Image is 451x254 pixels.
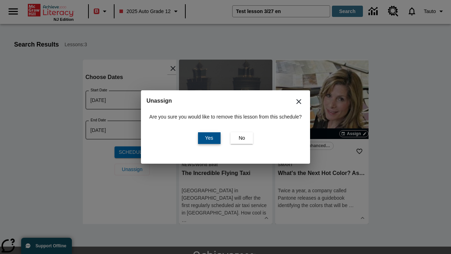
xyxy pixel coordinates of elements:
[198,132,221,144] button: Yes
[230,132,253,144] button: No
[239,134,245,142] span: No
[205,134,213,142] span: Yes
[147,96,305,106] h2: Unassign
[149,113,302,121] p: Are you sure you would like to remove this lesson from this schedule?
[290,93,307,110] button: Close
